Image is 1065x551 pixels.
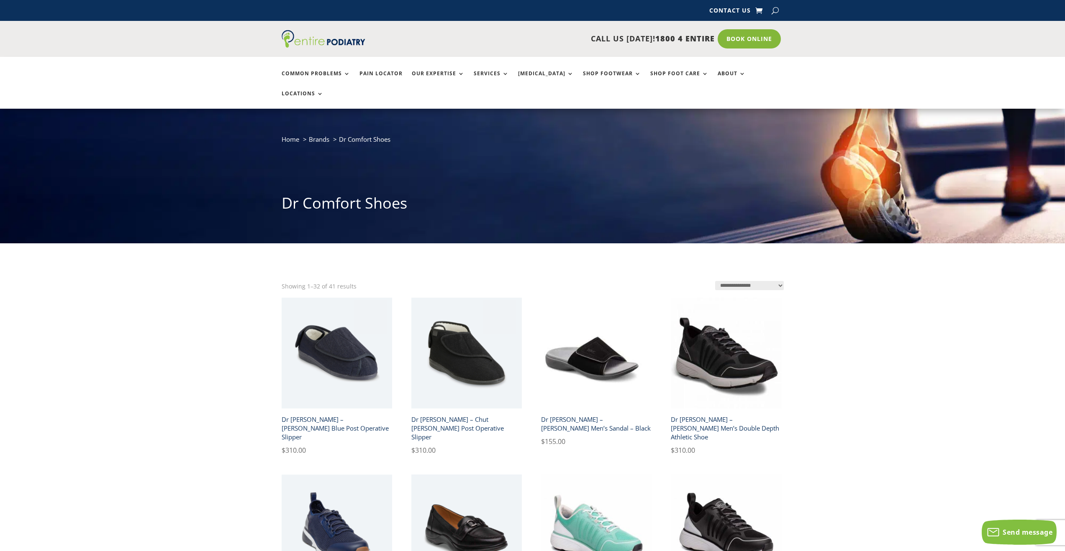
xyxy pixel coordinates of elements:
a: chut dr comfort gary black mens slipperDr [PERSON_NAME] – Chut [PERSON_NAME] Post Operative Slipp... [411,298,522,456]
a: [MEDICAL_DATA] [518,71,574,89]
a: Locations [282,91,323,109]
bdi: 310.00 [282,446,306,455]
a: Book Online [718,29,781,48]
span: $ [411,446,415,455]
h1: Dr Comfort Shoes [282,193,784,218]
img: logo (1) [282,30,365,48]
h2: Dr [PERSON_NAME] – [PERSON_NAME] Men’s Double Depth Athletic Shoe [671,412,782,445]
a: Home [282,135,299,143]
img: chut dr comfort gary black mens slipper [411,298,522,408]
span: Send message [1003,528,1052,537]
bdi: 155.00 [541,437,565,446]
a: Common Problems [282,71,350,89]
a: dr comfort gordon x mens double depth athletic shoe blackDr [PERSON_NAME] – [PERSON_NAME] Men’s D... [671,298,782,456]
p: CALL US [DATE]! [398,33,715,44]
a: Shop Foot Care [650,71,708,89]
a: Entire Podiatry [282,41,365,49]
a: Pain Locator [359,71,403,89]
a: Brands [309,135,329,143]
span: Dr Comfort Shoes [339,135,390,143]
a: Dr Comfort Connor men's sandal black front angleDr [PERSON_NAME] – [PERSON_NAME] Men’s Sandal – B... [541,298,652,447]
h2: Dr [PERSON_NAME] – Chut [PERSON_NAME] Post Operative Slipper [411,412,522,445]
img: chut dr comfort franki blue slipper [282,298,393,408]
h2: Dr [PERSON_NAME] – [PERSON_NAME] Blue Post Operative Slipper [282,412,393,445]
span: $ [541,437,545,446]
bdi: 310.00 [411,446,436,455]
bdi: 310.00 [671,446,695,455]
a: Services [474,71,509,89]
span: $ [671,446,675,455]
img: Dr Comfort Connor men's sandal black front angle [541,298,652,408]
span: 1800 4 ENTIRE [655,33,715,43]
p: Showing 1–32 of 41 results [282,281,357,292]
a: chut dr comfort franki blue slipperDr [PERSON_NAME] – [PERSON_NAME] Blue Post Operative Slipper $... [282,298,393,456]
img: dr comfort gordon x mens double depth athletic shoe black [671,298,782,408]
a: About [718,71,746,89]
select: Shop order [715,281,784,290]
span: $ [282,446,285,455]
h2: Dr [PERSON_NAME] – [PERSON_NAME] Men’s Sandal – Black [541,412,652,436]
a: Our Expertise [412,71,464,89]
a: Shop Footwear [583,71,641,89]
button: Send message [982,520,1057,545]
nav: breadcrumb [282,134,784,151]
a: Contact Us [709,8,751,17]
